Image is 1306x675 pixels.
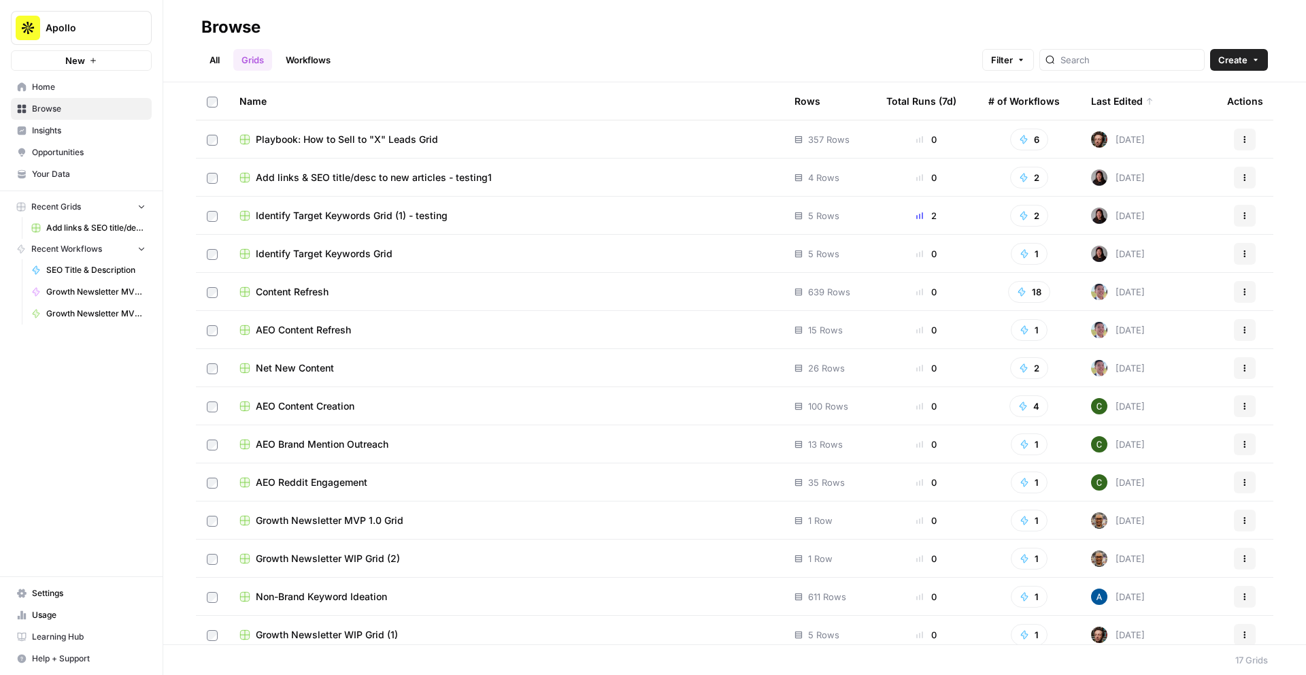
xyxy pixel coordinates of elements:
[1091,550,1107,567] img: 8ivot7l2pq4l44h1ec6c3jfbmivc
[239,628,773,642] a: Growth Newsletter WIP Grid (1)
[11,626,152,648] a: Learning Hub
[239,209,773,223] a: Identify Target Keywords Grid (1) - testing
[808,438,843,451] span: 13 Rows
[1091,627,1145,643] div: [DATE]
[11,98,152,120] a: Browse
[1091,398,1145,414] div: [DATE]
[1011,243,1048,265] button: 1
[239,590,773,604] a: Non-Brand Keyword Ideation
[1227,82,1263,120] div: Actions
[32,587,146,599] span: Settings
[239,247,773,261] a: Identify Target Keywords Grid
[991,53,1013,67] span: Filter
[988,82,1060,120] div: # of Workflows
[239,361,773,375] a: Net New Content
[25,303,152,325] a: Growth Newsletter MVP 1.1 (Main)
[11,582,152,604] a: Settings
[201,16,261,38] div: Browse
[256,323,351,337] span: AEO Content Refresh
[886,209,967,223] div: 2
[886,323,967,337] div: 0
[256,552,400,565] span: Growth Newsletter WIP Grid (2)
[256,514,403,527] span: Growth Newsletter MVP 1.0 Grid
[256,247,392,261] span: Identify Target Keywords Grid
[11,648,152,670] button: Help + Support
[239,323,773,337] a: AEO Content Refresh
[1011,624,1048,646] button: 1
[239,552,773,565] a: Growth Newsletter WIP Grid (2)
[11,50,152,71] button: New
[1091,398,1107,414] img: 14qrvic887bnlg6dzgoj39zarp80
[233,49,272,71] a: Grids
[808,590,846,604] span: 611 Rows
[1011,586,1048,608] button: 1
[1091,322,1145,338] div: [DATE]
[808,361,845,375] span: 26 Rows
[886,133,967,146] div: 0
[256,590,387,604] span: Non-Brand Keyword Ideation
[808,323,843,337] span: 15 Rows
[982,49,1034,71] button: Filter
[1091,436,1145,452] div: [DATE]
[239,476,773,489] a: AEO Reddit Engagement
[46,21,128,35] span: Apollo
[886,514,967,527] div: 0
[886,399,967,413] div: 0
[11,239,152,259] button: Recent Workflows
[886,82,956,120] div: Total Runs (7d)
[256,361,334,375] span: Net New Content
[11,197,152,217] button: Recent Grids
[886,476,967,489] div: 0
[256,285,329,299] span: Content Refresh
[32,146,146,159] span: Opportunities
[808,209,839,223] span: 5 Rows
[1011,548,1048,570] button: 1
[886,171,967,184] div: 0
[1091,246,1107,262] img: t54em4zyhpkpb9risjrjfadf14w3
[1091,589,1145,605] div: [DATE]
[1218,53,1248,67] span: Create
[256,628,398,642] span: Growth Newsletter WIP Grid (1)
[1060,53,1199,67] input: Search
[32,168,146,180] span: Your Data
[239,171,773,184] a: Add links & SEO title/desc to new articles - testing1
[1010,129,1048,150] button: 6
[1009,395,1048,417] button: 4
[808,514,833,527] span: 1 Row
[31,201,81,213] span: Recent Grids
[1011,472,1048,493] button: 1
[808,285,850,299] span: 639 Rows
[1091,550,1145,567] div: [DATE]
[1091,169,1145,186] div: [DATE]
[1010,205,1048,227] button: 2
[1091,627,1107,643] img: xqyknumvwcwzrq9hj7fdf50g4vmx
[32,653,146,665] span: Help + Support
[239,133,773,146] a: Playbook: How to Sell to "X" Leads Grid
[1010,167,1048,188] button: 2
[1091,589,1107,605] img: he81ibor8lsei4p3qvg4ugbvimgp
[886,552,967,565] div: 0
[1091,360,1145,376] div: [DATE]
[46,308,146,320] span: Growth Newsletter MVP 1.1 (Main)
[25,259,152,281] a: SEO Title & Description
[1010,357,1048,379] button: 2
[1091,512,1145,529] div: [DATE]
[256,399,354,413] span: AEO Content Creation
[1011,510,1048,531] button: 1
[886,590,967,604] div: 0
[886,361,967,375] div: 0
[11,604,152,626] a: Usage
[1091,436,1107,452] img: 14qrvic887bnlg6dzgoj39zarp80
[65,54,85,67] span: New
[11,163,152,185] a: Your Data
[808,247,839,261] span: 5 Rows
[256,171,492,184] span: Add links & SEO title/desc to new articles - testing1
[16,16,40,40] img: Apollo Logo
[1091,131,1145,148] div: [DATE]
[1091,208,1145,224] div: [DATE]
[11,142,152,163] a: Opportunities
[1091,246,1145,262] div: [DATE]
[1091,474,1107,491] img: 14qrvic887bnlg6dzgoj39zarp80
[239,82,773,120] div: Name
[256,209,448,223] span: Identify Target Keywords Grid (1) - testing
